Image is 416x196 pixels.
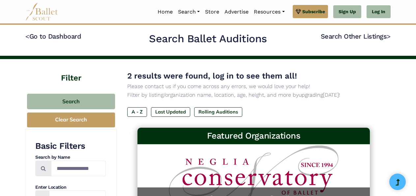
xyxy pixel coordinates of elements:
label: A - Z [127,107,147,116]
h4: Filter [25,59,117,84]
img: gem.svg [296,8,301,15]
a: upgrading [299,92,323,98]
span: Subscribe [302,8,325,15]
a: Subscribe [293,5,328,18]
p: Please contact us if you come across any errors, we would love your help! [127,82,380,91]
input: Search by names... [51,161,106,176]
code: > [387,32,391,40]
a: Search [175,5,202,19]
button: Search [27,94,115,109]
a: Sign Up [333,5,361,18]
h2: Search Ballet Auditions [149,32,267,46]
a: Resources [251,5,287,19]
p: Filter by listing/organization name, location, age, height, and more by [DATE]! [127,91,380,99]
h3: Featured Organizations [143,130,365,142]
a: Log In [367,5,391,18]
span: 2 results were found, log in to see them all! [127,71,297,81]
code: < [25,32,29,40]
a: <Go to Dashboard [25,32,81,40]
h4: Enter Location [35,184,106,191]
label: Rolling Auditions [194,107,242,116]
a: Search Other Listings> [321,32,391,40]
a: Home [155,5,175,19]
a: Advertise [222,5,251,19]
button: Clear Search [27,113,115,127]
label: Last Updated [151,107,190,116]
a: Store [202,5,222,19]
h3: Basic Filters [35,141,106,152]
h4: Search by Name [35,154,106,161]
